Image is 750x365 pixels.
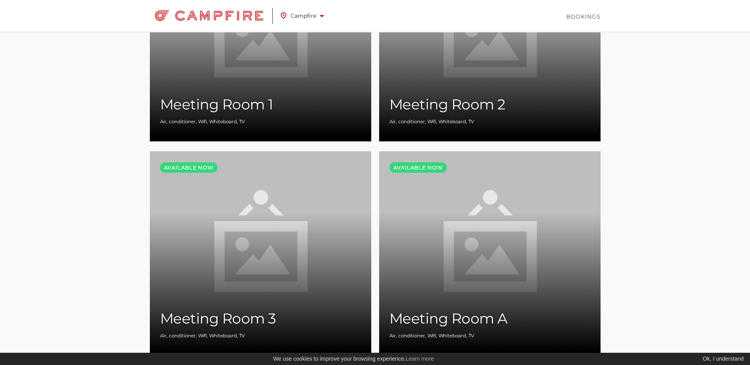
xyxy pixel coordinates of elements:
span: Available now [389,162,447,173]
h2: Meeting Room 1 [160,96,361,112]
h2: Meeting Room 3 [160,310,361,326]
h2: Meeting Room 2 [389,96,590,112]
h2: Meeting Room A [389,310,590,326]
a: Campfire [150,6,281,26]
span: Campfire [281,11,324,21]
a: Learn more [406,356,434,362]
div: Air, conditioner, Wifi, Whiteboard, TV [160,119,361,125]
div: Air, conditioner, Wifi, Whiteboard, TV [389,333,590,339]
span: We use cookies to improve your browsing experience. [273,356,434,362]
a: Campfire [281,7,332,25]
img: Campfire [150,8,269,24]
div: Air, conditioner, Wifi, Whiteboard, TV [389,119,590,125]
div: Air, conditioner, Wifi, Whiteboard, TV [160,333,361,339]
div: Ok, I understand [701,355,744,363]
a: Bookings [566,13,601,21]
span: Available now [160,162,217,173]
